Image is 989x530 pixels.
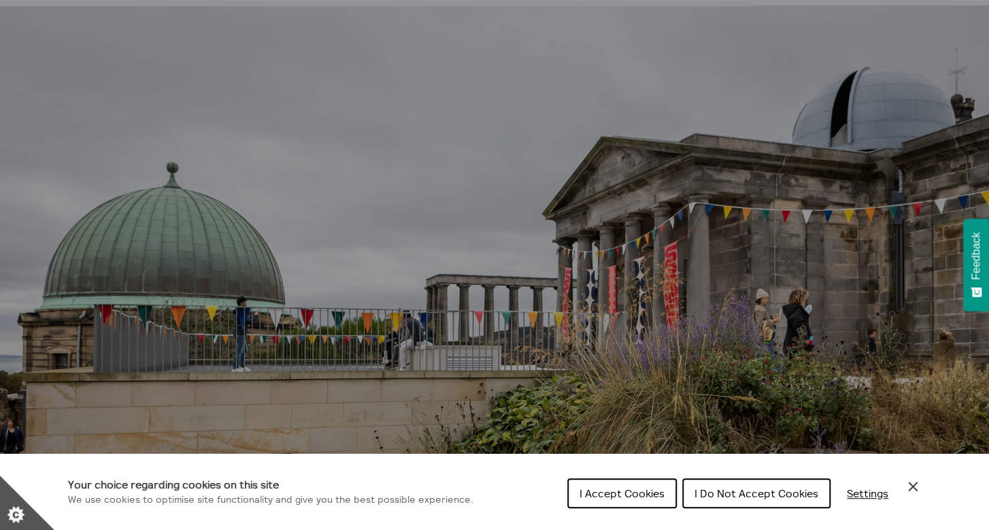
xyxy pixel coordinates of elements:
[68,493,473,508] p: We use cookies to optimise site functionality and give you the best possible experience.
[963,218,989,311] button: Feedback - Show survey
[580,486,665,500] span: I Accept Cookies
[694,486,818,500] span: I Do Not Accept Cookies
[836,480,899,507] button: Settings
[847,486,888,500] span: Settings
[682,478,831,508] button: I Do Not Accept Cookies
[567,478,677,508] button: I Accept Cookies
[905,478,921,495] button: Close Cookie Control
[68,476,473,493] h1: Your choice regarding cookies on this site
[970,232,982,280] span: Feedback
